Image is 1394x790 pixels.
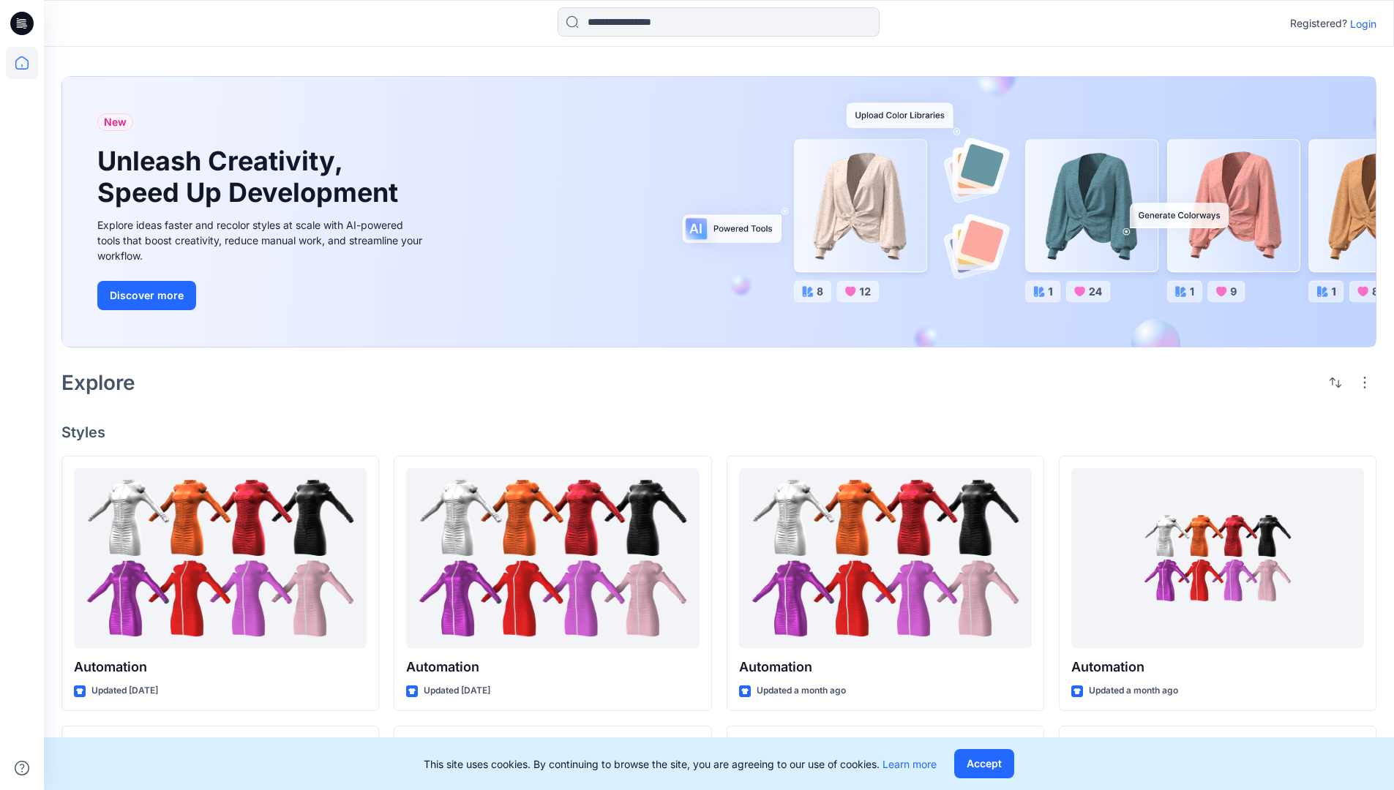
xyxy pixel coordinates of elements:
p: Updated [DATE] [91,683,158,699]
p: Automation [1071,657,1364,677]
p: Automation [74,657,367,677]
p: Updated [DATE] [424,683,490,699]
p: Automation [406,657,699,677]
a: Automation [739,468,1032,649]
button: Discover more [97,281,196,310]
a: Automation [406,468,699,649]
button: Accept [954,749,1014,778]
span: New [104,113,127,131]
a: Discover more [97,281,427,310]
h1: Unleash Creativity, Speed Up Development [97,146,405,208]
p: This site uses cookies. By continuing to browse the site, you are agreeing to our use of cookies. [424,756,937,772]
div: Explore ideas faster and recolor styles at scale with AI-powered tools that boost creativity, red... [97,217,427,263]
h2: Explore [61,371,135,394]
p: Registered? [1290,15,1347,32]
p: Updated a month ago [757,683,846,699]
a: Learn more [883,758,937,770]
p: Updated a month ago [1089,683,1178,699]
p: Automation [739,657,1032,677]
a: Automation [1071,468,1364,649]
h4: Styles [61,424,1376,441]
p: Login [1350,16,1376,31]
a: Automation [74,468,367,649]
